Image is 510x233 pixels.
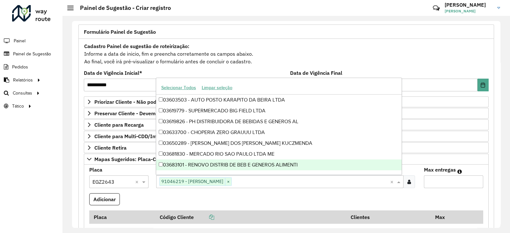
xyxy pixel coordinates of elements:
[94,99,199,104] span: Priorizar Cliente - Não podem ficar no buffer
[156,105,402,116] div: 03619779 - SUPERMERCADO BIG FIELD LTDA
[424,166,456,173] label: Max entregas
[94,134,184,139] span: Cliente para Multi-CDD/Internalização
[156,159,402,170] div: 03683101 - RENOVO DISTRIB DE BEB E GENEROS ALIMENTI
[94,157,169,162] span: Mapas Sugeridos: Placa-Cliente
[429,1,443,15] a: Contato Rápido
[199,83,235,93] button: Limpar seleção
[74,4,171,11] h2: Painel de Sugestão - Criar registro
[14,38,25,44] span: Painel
[160,178,225,185] span: 91046219 - [PERSON_NAME]
[94,122,144,127] span: Cliente para Recarga
[445,8,492,14] span: [PERSON_NAME]
[13,77,33,83] span: Relatórios
[89,193,120,205] button: Adicionar
[84,108,489,119] a: Preservar Cliente - Devem ficar no buffer, não roteirizar
[84,154,489,165] a: Mapas Sugeridos: Placa-Cliente
[13,90,32,96] span: Consultas
[135,178,141,186] span: Clear all
[457,169,462,174] em: Máximo de clientes que serão colocados na mesma rota com os clientes informados
[390,178,396,186] span: Clear all
[225,178,231,186] span: ×
[12,103,24,109] span: Tático
[156,95,402,105] div: 03603503 - AUTO POSTO KARAPITO DA BEIRA LTDA
[156,170,402,181] div: 03687936 - [PERSON_NAME]
[290,69,342,77] label: Data de Vigência Final
[94,145,127,150] span: Cliente Retira
[12,64,28,70] span: Pedidos
[194,214,214,220] a: Copiar
[84,43,189,49] strong: Cadastro Painel de sugestão de roteirização:
[89,166,102,173] label: Placa
[84,29,156,34] span: Formulário Painel de Sugestão
[156,78,402,175] ng-dropdown-panel: Options list
[346,210,431,224] th: Clientes
[431,210,456,224] th: Max
[84,96,489,107] a: Priorizar Cliente - Não podem ficar no buffer
[156,116,402,127] div: 03619826 - PH DISTRIBUIDORA DE BEBIDAS E GENEROS AL
[156,127,402,138] div: 03633700 - CHOPERIA ZERO GRAUUU LTDA
[156,138,402,149] div: 03650289 - [PERSON_NAME] DOS [PERSON_NAME] KUCZMENDA
[155,210,346,224] th: Código Cliente
[89,210,155,224] th: Placa
[477,79,489,91] button: Choose Date
[84,119,489,130] a: Cliente para Recarga
[445,2,492,8] h3: [PERSON_NAME]
[84,142,489,153] a: Cliente Retira
[84,42,489,66] div: Informe a data de inicio, fim e preencha corretamente os campos abaixo. Ao final, você irá pré-vi...
[84,131,489,142] a: Cliente para Multi-CDD/Internalização
[13,51,51,57] span: Painel de Sugestão
[156,149,402,159] div: 03681830 - MERCADO RIO SAO PAULO LTDA ME
[158,83,199,93] button: Selecionar Todos
[84,69,142,77] label: Data de Vigência Inicial
[94,111,224,116] span: Preservar Cliente - Devem ficar no buffer, não roteirizar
